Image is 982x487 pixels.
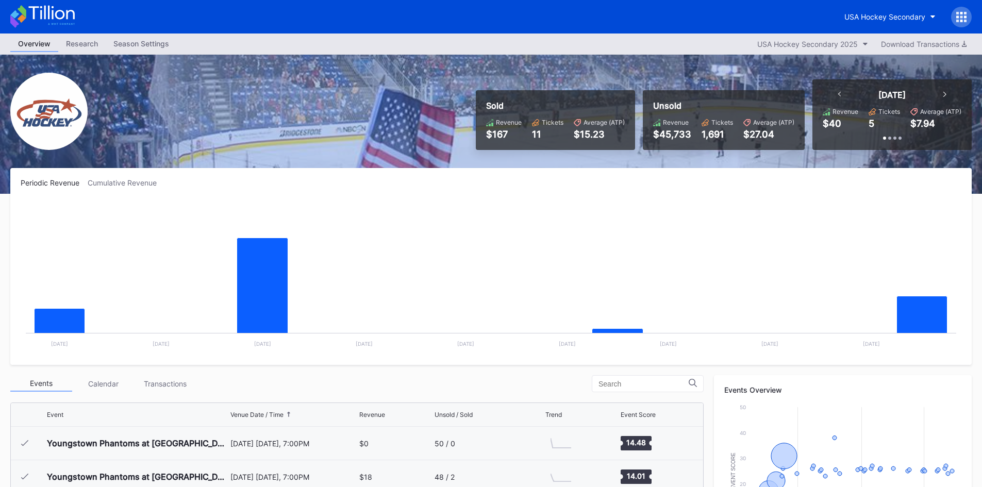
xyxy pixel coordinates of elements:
[486,129,522,140] div: $167
[753,119,794,126] div: Average (ATP)
[660,341,677,347] text: [DATE]
[584,119,625,126] div: Average (ATP)
[711,119,733,126] div: Tickets
[545,411,562,418] div: Trend
[10,73,88,150] img: USA_Hockey_Secondary.png
[626,438,646,447] text: 14.48
[47,472,228,482] div: Youngstown Phantoms at [GEOGRAPHIC_DATA] Hockey NTDP U-18
[106,36,177,51] div: Season Settings
[740,404,746,410] text: 50
[47,411,63,418] div: Event
[876,37,972,51] button: Download Transactions
[559,341,576,347] text: [DATE]
[740,430,746,436] text: 40
[51,341,68,347] text: [DATE]
[21,178,88,187] div: Periodic Revenue
[663,119,689,126] div: Revenue
[72,376,134,392] div: Calendar
[10,376,72,392] div: Events
[47,438,228,448] div: Youngstown Phantoms at [GEOGRAPHIC_DATA] Hockey NTDP U-18
[359,473,372,481] div: $18
[844,12,925,21] div: USA Hockey Secondary
[878,108,900,115] div: Tickets
[920,108,961,115] div: Average (ATP)
[359,439,369,448] div: $0
[435,439,455,448] div: 50 / 0
[106,36,177,52] a: Season Settings
[863,341,880,347] text: [DATE]
[878,90,906,100] div: [DATE]
[598,380,689,388] input: Search
[881,40,967,48] div: Download Transactions
[653,129,691,140] div: $45,733
[869,118,874,129] div: 5
[910,118,935,129] div: $7.94
[435,473,455,481] div: 48 / 2
[435,411,473,418] div: Unsold / Sold
[21,200,961,355] svg: Chart title
[359,411,385,418] div: Revenue
[833,108,858,115] div: Revenue
[757,40,858,48] div: USA Hockey Secondary 2025
[621,411,656,418] div: Event Score
[837,7,943,26] button: USA Hockey Secondary
[58,36,106,51] div: Research
[823,118,841,129] div: $40
[743,129,794,140] div: $27.04
[496,119,522,126] div: Revenue
[10,36,58,52] a: Overview
[58,36,106,52] a: Research
[134,376,196,392] div: Transactions
[88,178,165,187] div: Cumulative Revenue
[230,411,284,418] div: Venue Date / Time
[230,439,357,448] div: [DATE] [DATE], 7:00PM
[627,472,645,480] text: 14.01
[752,37,873,51] button: USA Hockey Secondary 2025
[532,129,563,140] div: 11
[254,341,271,347] text: [DATE]
[542,119,563,126] div: Tickets
[702,129,733,140] div: 1,691
[740,455,746,461] text: 30
[740,481,746,487] text: 20
[653,100,794,111] div: Unsold
[574,129,625,140] div: $15.23
[545,430,576,456] svg: Chart title
[230,473,357,481] div: [DATE] [DATE], 7:00PM
[457,341,474,347] text: [DATE]
[153,341,170,347] text: [DATE]
[724,385,961,394] div: Events Overview
[761,341,778,347] text: [DATE]
[356,341,373,347] text: [DATE]
[486,100,625,111] div: Sold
